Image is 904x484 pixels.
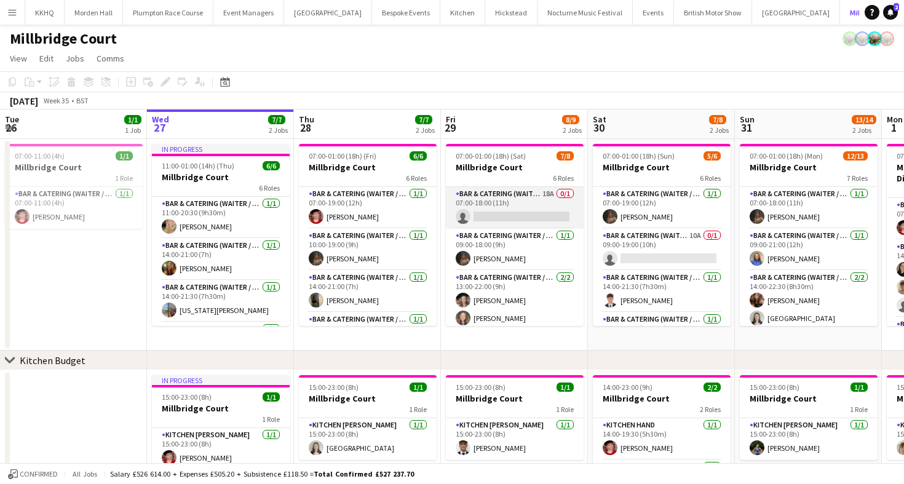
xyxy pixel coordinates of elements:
span: 15:00-23:00 (8h) [456,383,506,392]
div: [DATE] [10,95,38,107]
span: 07:00-01:00 (18h) (Sun) [603,151,675,161]
app-card-role: Bar & Catering (Waiter / waitress)1/107:00-11:00 (4h)[PERSON_NAME] [5,187,143,229]
span: 1 Role [409,405,427,414]
app-user-avatar: Staffing Manager [879,31,894,46]
h1: Millbridge Court [10,30,117,48]
app-job-card: 15:00-23:00 (8h)1/1Millbridge Court1 RoleKitchen [PERSON_NAME]1/115:00-23:00 (8h)[PERSON_NAME] [740,375,878,460]
app-card-role: Bar & Catering (Waiter / waitress)1/107:00-19:00 (12h)[PERSON_NAME] [299,187,437,229]
app-card-role: Bar & Catering (Waiter / waitress)1/107:00-19:00 (12h)[PERSON_NAME] [593,187,731,229]
span: 7/7 [415,115,432,124]
span: 29 [444,121,456,135]
app-job-card: In progress11:00-01:00 (14h) (Thu)6/6Millbridge Court6 RolesBar & Catering (Waiter / waitress)1/1... [152,144,290,326]
button: Confirmed [6,467,60,481]
a: Comms [92,50,129,66]
app-card-role: Bar & Catering (Waiter / waitress)1/109:00-18:00 (9h)[PERSON_NAME] [446,229,584,271]
span: Edit [39,53,54,64]
span: 1/1 [124,115,141,124]
app-job-card: 07:00-01:00 (18h) (Fri)6/6Millbridge Court6 RolesBar & Catering (Waiter / waitress)1/107:00-19:00... [299,144,437,326]
span: 07:00-01:00 (18h) (Mon) [750,151,823,161]
button: British Motor Show [674,1,752,25]
app-card-role: Kitchen [PERSON_NAME]1/115:00-23:00 (8h)[GEOGRAPHIC_DATA] [299,418,437,460]
h3: Millbridge Court [446,162,584,173]
span: 1 Role [850,405,868,414]
button: Plumpton Race Course [123,1,213,25]
app-card-role: Bar & Catering (Waiter / waitress)1/114:00-21:00 (7h)[PERSON_NAME] [299,271,437,312]
span: Comms [97,53,124,64]
span: 1 Role [556,405,574,414]
div: 2 Jobs [852,125,876,135]
app-job-card: 15:00-23:00 (8h)1/1Millbridge Court1 RoleKitchen [PERSON_NAME]1/115:00-23:00 (8h)[GEOGRAPHIC_DATA] [299,375,437,460]
app-card-role: Bar & Catering (Waiter / waitress)1/109:00-21:00 (12h)[PERSON_NAME] [740,229,878,271]
h3: Millbridge Court [152,172,290,183]
app-user-avatar: Staffing Manager [855,31,870,46]
span: 27 [150,121,169,135]
app-card-role: Kitchen Hand1/114:00-19:30 (5h30m)[PERSON_NAME] [593,418,731,460]
span: 1/1 [557,383,574,392]
div: BST [76,96,89,105]
app-job-card: 07:00-11:00 (4h)1/1Millbridge Court1 RoleBar & Catering (Waiter / waitress)1/107:00-11:00 (4h)[PE... [5,144,143,229]
a: View [5,50,32,66]
span: 6/6 [410,151,427,161]
button: Hickstead [485,1,537,25]
span: 30 [591,121,606,135]
app-job-card: 07:00-01:00 (18h) (Sun)5/6Millbridge Court6 RolesBar & Catering (Waiter / waitress)1/107:00-19:00... [593,144,731,326]
span: 1/1 [116,151,133,161]
button: Kitchen [440,1,485,25]
button: Morden Hall [65,1,123,25]
app-card-role: Kitchen [PERSON_NAME]1/115:00-23:00 (8h)[PERSON_NAME] [446,418,584,460]
app-card-role: Bar & Catering (Waiter / waitress)10A0/109:00-19:00 (10h) [593,229,731,271]
span: 15:00-23:00 (8h) [750,383,799,392]
div: 2 Jobs [710,125,729,135]
div: 07:00-01:00 (18h) (Mon)12/13Millbridge Court7 RolesBar & Catering (Waiter / waitress)1/107:00-18:... [740,144,878,326]
div: In progress [152,375,290,385]
app-card-role: Bar & Catering (Waiter / waitress)1/114:00-21:00 (7h)[PERSON_NAME] [152,239,290,280]
app-user-avatar: Staffing Manager [843,31,857,46]
app-card-role: Bar & Catering (Waiter / waitress)1/111:00-20:30 (9h30m)[PERSON_NAME] [152,197,290,239]
app-card-role: Kitchen [PERSON_NAME]1/115:00-23:00 (8h)[PERSON_NAME] [740,418,878,460]
span: Total Confirmed £527 237.70 [314,469,414,478]
span: 6 Roles [553,173,574,183]
h3: Millbridge Court [152,403,290,414]
span: 07:00-01:00 (18h) (Sat) [456,151,526,161]
span: 26 [3,121,19,135]
span: 7/8 [709,115,726,124]
button: KKHQ [25,1,65,25]
span: 31 [738,121,755,135]
app-card-role: Bar & Catering (Waiter / waitress)1/107:00-18:00 (11h)[PERSON_NAME] [740,187,878,229]
span: 6 Roles [406,173,427,183]
h3: Millbridge Court [593,393,731,404]
span: 6 Roles [700,173,721,183]
span: Fri [446,114,456,125]
app-card-role: Bar & Catering (Waiter / waitress)1/114:00-21:30 (7h30m)[US_STATE][PERSON_NAME] [152,280,290,322]
span: 15:00-23:00 (8h) [162,392,212,402]
app-card-role: Bar & Catering (Waiter / waitress)1/1 [152,322,290,364]
app-card-role: Bar & Catering (Waiter / waitress)1/114:00-21:30 (7h30m)[PERSON_NAME] [593,271,731,312]
div: 2 Jobs [269,125,288,135]
span: 6/6 [263,161,280,170]
span: 1 [885,121,903,135]
span: Confirmed [20,470,58,478]
app-job-card: In progress15:00-23:00 (8h)1/1Millbridge Court1 RoleKitchen [PERSON_NAME]1/115:00-23:00 (8h)[PERS... [152,375,290,470]
span: 7/7 [268,115,285,124]
app-card-role: Bar & Catering (Waiter / waitress)2/213:00-22:00 (9h)[PERSON_NAME][PERSON_NAME] [446,271,584,330]
app-card-role: Bar & Catering (Waiter / waitress)2/214:00-22:30 (8h30m)[PERSON_NAME][GEOGRAPHIC_DATA] [740,271,878,330]
div: Salary £526 614.00 + Expenses £505.20 + Subsistence £118.50 = [110,469,414,478]
span: 1/1 [263,392,280,402]
span: Sun [740,114,755,125]
span: Jobs [66,53,84,64]
h3: Millbridge Court [299,162,437,173]
span: 8/9 [562,115,579,124]
span: Wed [152,114,169,125]
span: 07:00-01:00 (18h) (Fri) [309,151,376,161]
app-job-card: 07:00-01:00 (18h) (Sat)7/8Millbridge Court6 RolesBar & Catering (Waiter / waitress)18A0/107:00-18... [446,144,584,326]
h3: Millbridge Court [593,162,731,173]
div: 1 Job [125,125,141,135]
a: Jobs [61,50,89,66]
span: 1 Role [262,415,280,424]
